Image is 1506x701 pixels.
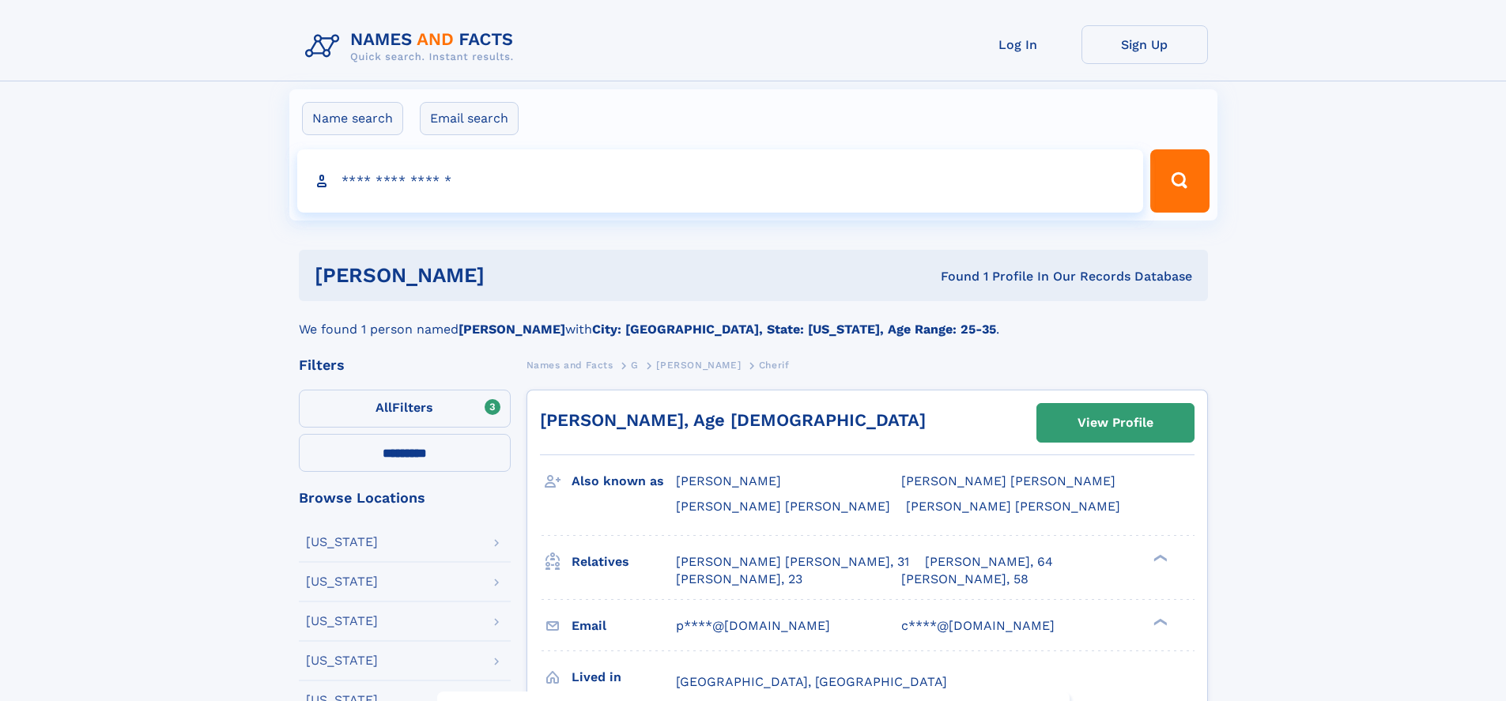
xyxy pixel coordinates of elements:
label: Email search [420,102,519,135]
span: [PERSON_NAME] [656,360,741,371]
div: Found 1 Profile In Our Records Database [712,268,1192,285]
b: [PERSON_NAME] [459,322,565,337]
span: [PERSON_NAME] [PERSON_NAME] [901,473,1115,488]
div: [US_STATE] [306,575,378,588]
label: Name search [302,102,403,135]
a: [PERSON_NAME], 58 [901,571,1029,588]
span: All [376,400,392,415]
a: [PERSON_NAME], 64 [925,553,1053,571]
a: [PERSON_NAME], 23 [676,571,802,588]
span: G [631,360,639,371]
h1: [PERSON_NAME] [315,266,713,285]
a: Log In [955,25,1081,64]
div: [US_STATE] [306,615,378,628]
b: City: [GEOGRAPHIC_DATA], State: [US_STATE], Age Range: 25-35 [592,322,996,337]
h3: Also known as [572,468,676,495]
span: [PERSON_NAME] [676,473,781,488]
span: [PERSON_NAME] [PERSON_NAME] [906,499,1120,514]
div: ❯ [1149,616,1168,627]
a: Sign Up [1081,25,1208,64]
a: [PERSON_NAME], Age [DEMOGRAPHIC_DATA] [540,410,926,430]
div: We found 1 person named with . [299,301,1208,339]
div: [US_STATE] [306,654,378,667]
div: Filters [299,358,511,372]
a: [PERSON_NAME] [656,355,741,375]
span: [GEOGRAPHIC_DATA], [GEOGRAPHIC_DATA] [676,674,947,689]
div: View Profile [1078,405,1153,441]
a: G [631,355,639,375]
div: ❯ [1149,552,1168,563]
div: Browse Locations [299,491,511,505]
img: Logo Names and Facts [299,25,527,68]
h3: Relatives [572,548,676,575]
div: [US_STATE] [306,536,378,548]
a: View Profile [1037,404,1194,442]
span: Cherif [759,360,790,371]
a: [PERSON_NAME] [PERSON_NAME], 31 [676,553,909,571]
span: [PERSON_NAME] [PERSON_NAME] [676,499,890,514]
a: Names and Facts [527,355,613,375]
h3: Lived in [572,664,676,691]
input: search input [297,149,1144,213]
button: Search Button [1150,149,1209,213]
label: Filters [299,390,511,428]
h3: Email [572,612,676,639]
